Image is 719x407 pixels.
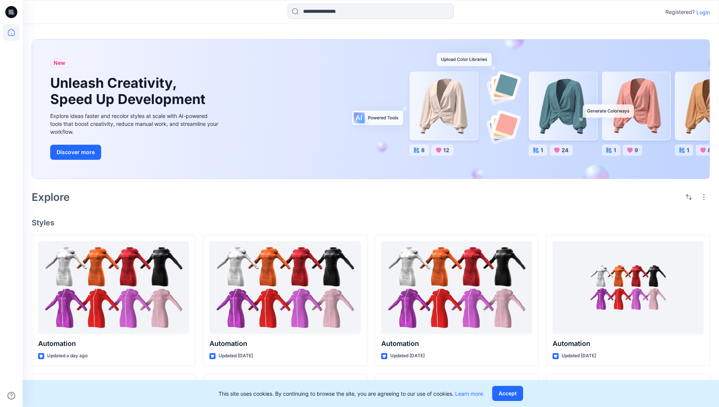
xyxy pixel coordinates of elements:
[38,338,189,349] p: Automation
[492,386,523,401] button: Accept
[665,8,695,17] p: Registered?
[381,338,532,349] p: Automation
[47,352,88,360] p: Updated a day ago
[38,241,189,334] a: Automation
[32,191,70,203] h2: Explore
[696,8,710,16] p: Login
[553,241,704,334] a: Automation
[209,338,360,349] p: Automation
[50,75,209,107] h1: Unleash Creativity, Speed Up Development
[50,145,220,160] a: Discover more
[562,352,596,360] p: Updated [DATE]
[455,390,483,397] a: Learn more
[50,112,220,136] div: Explore ideas faster and recolor styles at scale with AI-powered tools that boost creativity, red...
[219,390,483,398] p: This site uses cookies. By continuing to browse the site, you are agreeing to our use of cookies.
[209,241,360,334] a: Automation
[32,218,710,227] h4: Styles
[381,241,532,334] a: Automation
[219,352,253,360] p: Updated [DATE]
[54,58,65,67] span: New
[390,352,425,360] p: Updated [DATE]
[50,145,101,160] button: Discover more
[553,338,704,349] p: Automation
